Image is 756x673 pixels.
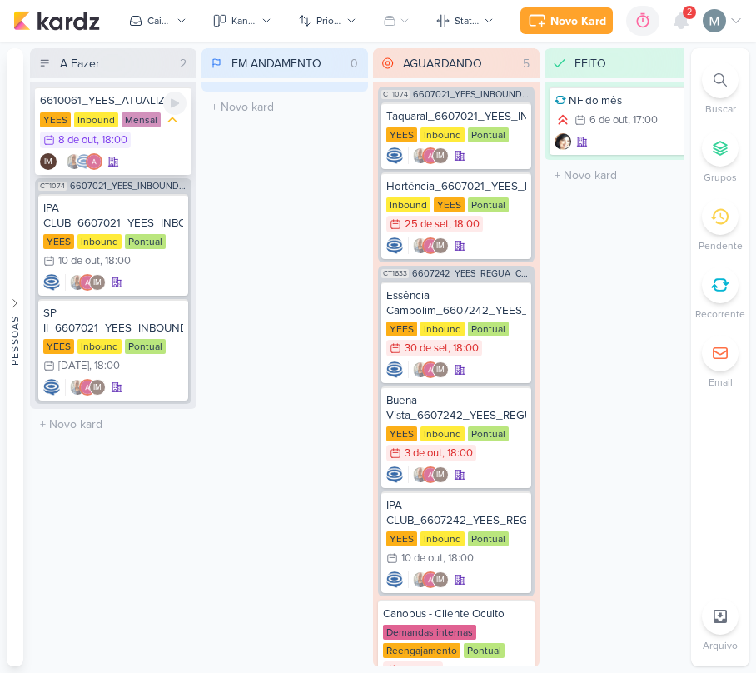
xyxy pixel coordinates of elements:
[443,553,474,564] div: , 18:00
[386,466,403,483] div: Criador(a): Caroline Traven De Andrade
[386,531,417,546] div: YEES
[401,553,443,564] div: 10 de out
[43,379,60,396] img: Caroline Traven De Andrade
[386,426,417,441] div: YEES
[40,153,57,170] div: Criador(a): Isabella Machado Guimarães
[687,6,692,19] span: 2
[383,606,530,621] div: Canopus - Cliente Oculto
[704,170,737,185] p: Grupos
[555,133,571,150] div: Criador(a): Lucimara Paz
[436,366,445,375] p: IM
[413,90,531,99] span: 6607021_YEES_INBOUND_NOVA_PROPOSTA_RÉGUA_NOVOS_LEADS
[43,274,60,291] div: Criador(a): Caroline Traven De Andrade
[703,9,726,32] img: Mariana Amorim
[386,361,403,378] div: Criador(a): Caroline Traven De Andrade
[548,163,708,187] input: + Novo kard
[408,237,449,254] div: Colaboradores: Iara Santos, Alessandra Gomes, Isabella Machado Guimarães
[468,322,509,336] div: Pontual
[164,112,181,128] div: Prioridade Média
[58,135,97,146] div: 8 de out
[705,102,736,117] p: Buscar
[468,127,509,142] div: Pontual
[691,62,749,117] li: Ctrl + F
[89,379,106,396] div: Isabella Machado Guimarães
[412,571,429,588] img: Iara Santos
[412,237,429,254] img: Iara Santos
[709,375,733,390] p: Email
[383,625,476,640] div: Demandas internas
[412,147,429,164] img: Iara Santos
[79,274,96,291] img: Alessandra Gomes
[386,237,403,254] div: Criador(a): Caroline Traven De Andrade
[43,379,60,396] div: Criador(a): Caroline Traven De Andrade
[163,92,187,115] div: Ligar relógio
[93,384,102,392] p: IM
[386,571,403,588] div: Criador(a): Caroline Traven De Andrade
[555,112,571,128] div: Prioridade Alta
[468,197,509,212] div: Pontual
[79,379,96,396] img: Alessandra Gomes
[74,112,118,127] div: Inbound
[69,379,86,396] img: Iara Santos
[432,237,449,254] div: Isabella Machado Guimarães
[432,147,449,164] div: Isabella Machado Guimarães
[43,339,74,354] div: YEES
[420,531,465,546] div: Inbound
[386,147,403,164] img: Caroline Traven De Andrade
[386,498,526,528] div: IPA CLUB_6607242_YEES_REGUA_COMPRADORES_CAMPINAS_SOROCABA
[703,638,738,653] p: Arquivo
[344,55,365,72] div: 0
[412,269,531,278] span: 6607242_YEES_REGUA_COMPRADORES_CAMPINAS_SOROCABA
[422,147,439,164] img: Alessandra Gomes
[93,279,102,287] p: IM
[464,643,505,658] div: Pontual
[7,48,23,666] button: Pessoas
[386,361,403,378] img: Caroline Traven De Andrade
[125,234,166,249] div: Pontual
[7,316,22,366] div: Pessoas
[66,153,82,170] img: Iara Santos
[442,448,473,459] div: , 18:00
[386,571,403,588] img: Caroline Traven De Andrade
[43,306,183,336] div: SP II_6607021_YEES_INBOUND_NOVA_PROPOSTA_RÉGUA_NOVOS_LEADS
[628,115,658,126] div: , 17:00
[468,531,509,546] div: Pontual
[436,471,445,480] p: IM
[86,153,102,170] img: Alessandra Gomes
[520,7,613,34] button: Novo Kard
[432,361,449,378] div: Isabella Machado Guimarães
[43,234,74,249] div: YEES
[422,237,439,254] img: Alessandra Gomes
[383,643,460,658] div: Reengajamento
[38,182,67,191] span: CT1074
[432,571,449,588] div: Isabella Machado Guimarães
[173,55,193,72] div: 2
[386,109,526,124] div: Taquaral_6607021_YEES_INBOUND_NOVA_PROPOSTA_RÉGUA_NOVOS_LEADS
[89,361,120,371] div: , 18:00
[699,238,743,253] p: Pendente
[412,466,429,483] img: Iara Santos
[77,234,122,249] div: Inbound
[555,93,701,108] div: NF do mês
[62,153,102,170] div: Colaboradores: Iara Santos, Caroline Traven De Andrade, Alessandra Gomes
[40,153,57,170] div: Isabella Machado Guimarães
[420,127,465,142] div: Inbound
[468,426,509,441] div: Pontual
[386,179,526,194] div: Hortência_6607021_YEES_INBOUND_NOVA_PROPOSTA_RÉGUA_NOVOS_LEADS
[550,12,606,30] div: Novo Kard
[420,322,465,336] div: Inbound
[422,571,439,588] img: Alessandra Gomes
[408,466,449,483] div: Colaboradores: Iara Santos, Alessandra Gomes, Isabella Machado Guimarães
[516,55,536,72] div: 5
[405,343,448,354] div: 30 de set
[77,339,122,354] div: Inbound
[381,90,410,99] span: CT1074
[125,339,166,354] div: Pontual
[33,412,193,436] input: + Novo kard
[448,343,479,354] div: , 18:00
[412,361,429,378] img: Iara Santos
[408,361,449,378] div: Colaboradores: Iara Santos, Alessandra Gomes, Isabella Machado Guimarães
[65,274,106,291] div: Colaboradores: Iara Santos, Alessandra Gomes, Isabella Machado Guimarães
[100,256,131,267] div: , 18:00
[436,576,445,585] p: IM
